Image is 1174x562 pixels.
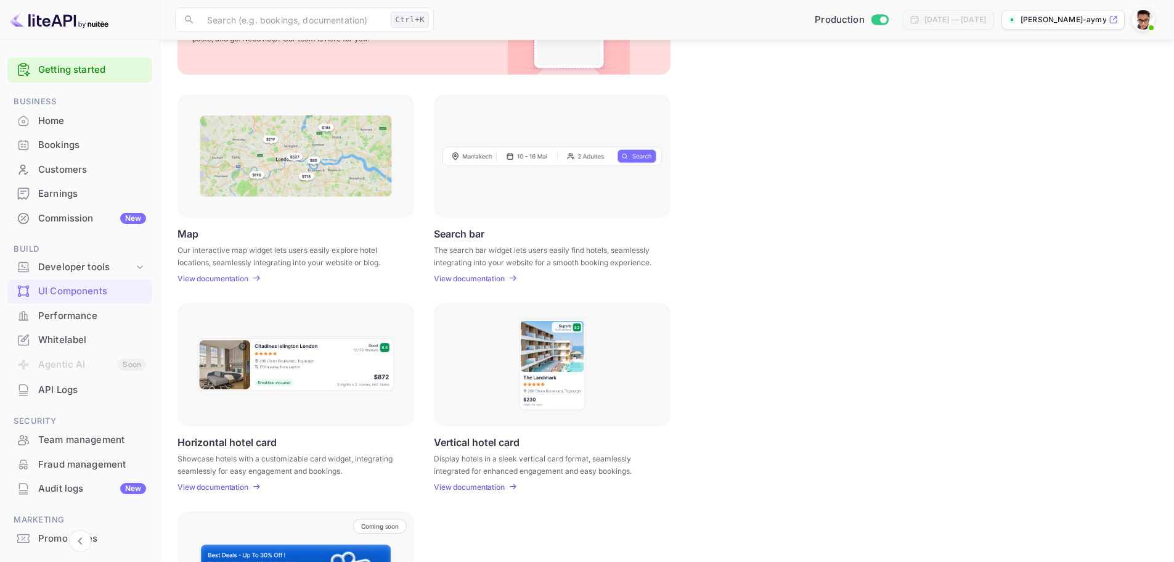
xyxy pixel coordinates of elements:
[38,163,146,177] div: Customers
[7,279,152,304] div: UI Components
[7,453,152,476] a: Fraud management
[434,228,484,239] p: Search bar
[434,274,505,283] p: View documentation
[38,333,146,347] div: Whitelabel
[7,109,152,132] a: Home
[7,328,152,351] a: Whitelabel
[177,453,399,475] p: Showcase hotels with a customizable card widget, integrating seamlessly for easy engagement and b...
[38,187,146,201] div: Earnings
[7,378,152,401] a: API Logs
[7,207,152,229] a: CommissionNew
[361,523,399,530] p: Coming soon
[38,212,146,226] div: Commission
[7,158,152,181] a: Customers
[69,530,91,552] button: Collapse navigation
[434,244,655,267] p: The search bar widget lets users easily find hotels, seamlessly integrating into your website for...
[7,242,152,256] span: Build
[7,428,152,452] div: Team management
[7,182,152,205] a: Earnings
[177,244,399,267] p: Our interactive map widget lets users easily explore hotel locations, seamlessly integrating into...
[7,527,152,550] a: Promo codes
[434,453,655,475] p: Display hotels in a sleek vertical card format, seamlessly integrated for enhanced engagement and...
[7,304,152,328] div: Performance
[177,482,248,492] p: View documentation
[7,304,152,327] a: Performance
[200,115,392,197] img: Map Frame
[120,483,146,494] div: New
[7,453,152,477] div: Fraud management
[7,207,152,231] div: CommissionNew
[10,10,108,30] img: LiteAPI logo
[7,378,152,402] div: API Logs
[7,527,152,551] div: Promo codes
[7,513,152,527] span: Marketing
[177,228,198,239] p: Map
[518,318,586,411] img: Vertical hotel card Frame
[197,337,395,392] img: Horizontal hotel card Frame
[434,436,520,448] p: Vertical hotel card
[815,13,865,27] span: Production
[38,458,146,472] div: Fraud management
[7,133,152,156] a: Bookings
[7,109,152,133] div: Home
[7,182,152,206] div: Earnings
[38,532,146,546] div: Promo codes
[7,158,152,182] div: Customers
[7,95,152,109] span: Business
[391,12,429,28] div: Ctrl+K
[924,14,986,25] div: [DATE] — [DATE]
[7,257,152,278] div: Developer tools
[7,328,152,352] div: Whitelabel
[7,477,152,500] a: Audit logsNew
[7,57,152,83] div: Getting started
[1133,10,1153,30] img: Macky Nicdao
[177,436,277,448] p: Horizontal hotel card
[38,309,146,323] div: Performance
[7,428,152,451] a: Team management
[38,482,146,496] div: Audit logs
[7,415,152,428] span: Security
[38,114,146,128] div: Home
[38,63,146,77] a: Getting started
[38,433,146,447] div: Team management
[38,383,146,397] div: API Logs
[177,482,252,492] a: View documentation
[7,477,152,501] div: Audit logsNew
[810,13,893,27] div: Switch to Sandbox mode
[1021,14,1106,25] p: [PERSON_NAME]-aymy6.nui...
[38,284,146,299] div: UI Components
[120,213,146,224] div: New
[434,274,508,283] a: View documentation
[200,7,386,32] input: Search (e.g. bookings, documentation)
[38,138,146,152] div: Bookings
[7,133,152,157] div: Bookings
[434,482,508,492] a: View documentation
[442,146,662,166] img: Search Frame
[177,274,252,283] a: View documentation
[177,274,248,283] p: View documentation
[434,482,505,492] p: View documentation
[38,260,134,275] div: Developer tools
[7,279,152,302] a: UI Components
